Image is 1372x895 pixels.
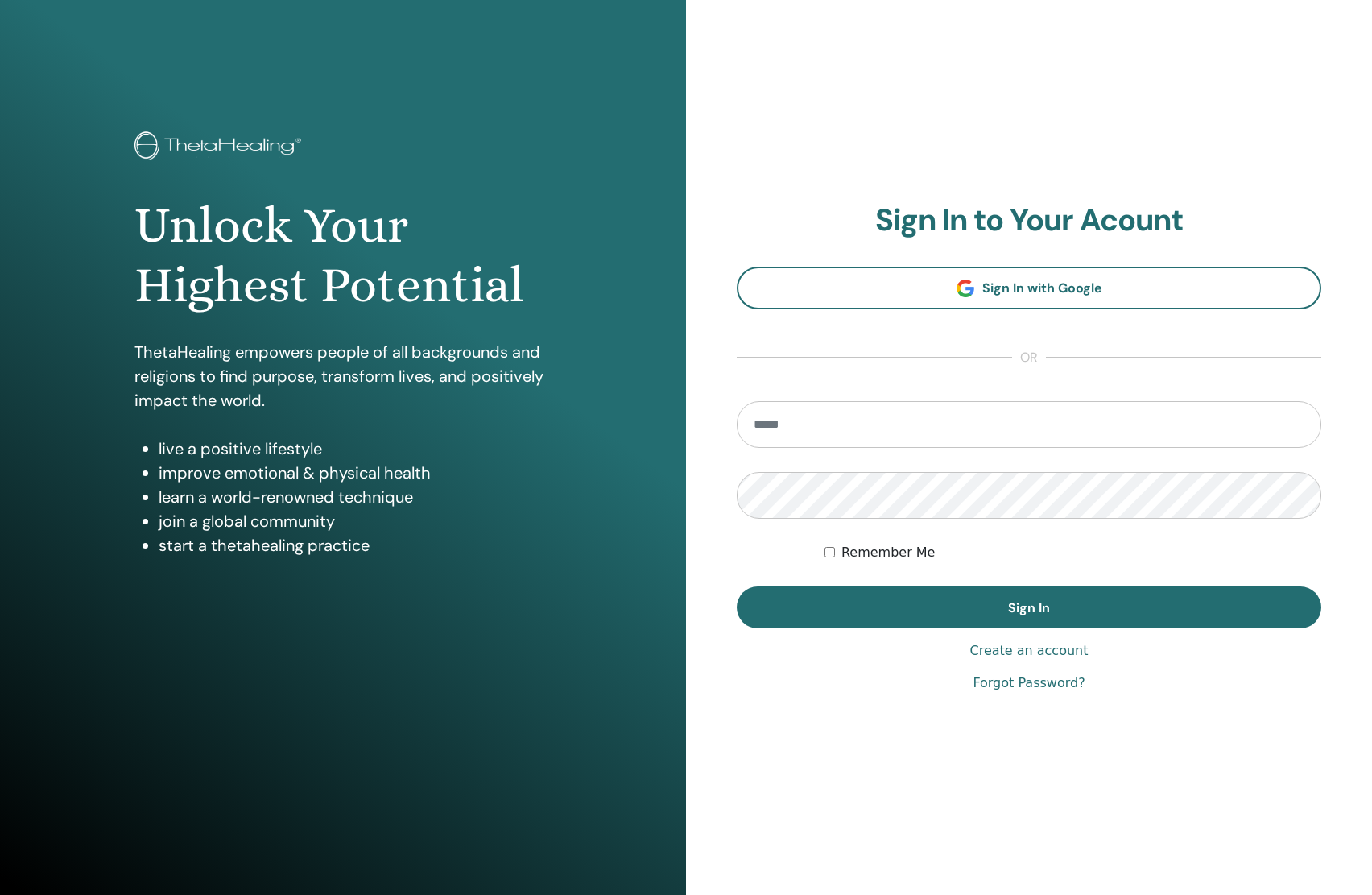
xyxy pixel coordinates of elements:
p: ThetaHealing empowers people of all backgrounds and religions to find purpose, transform lives, a... [134,340,552,412]
span: or [1012,348,1046,367]
li: start a thetahealing practice [159,533,552,557]
li: live a positive lifestyle [159,437,552,461]
a: Create an account [969,641,1088,661]
div: Keep me authenticated indefinitely or until I manually logout [824,543,1321,562]
button: Sign In [737,586,1321,628]
li: improve emotional & physical health [159,461,552,485]
a: Forgot Password? [973,673,1085,693]
label: Remember Me [841,543,936,562]
span: Sign In [1008,599,1050,616]
h1: Unlock Your Highest Potential [134,196,552,316]
a: Sign In with Google [737,267,1321,309]
li: learn a world-renowned technique [159,485,552,509]
h2: Sign In to Your Acount [737,202,1321,239]
li: join a global community [159,509,552,533]
span: Sign In with Google [982,280,1102,296]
